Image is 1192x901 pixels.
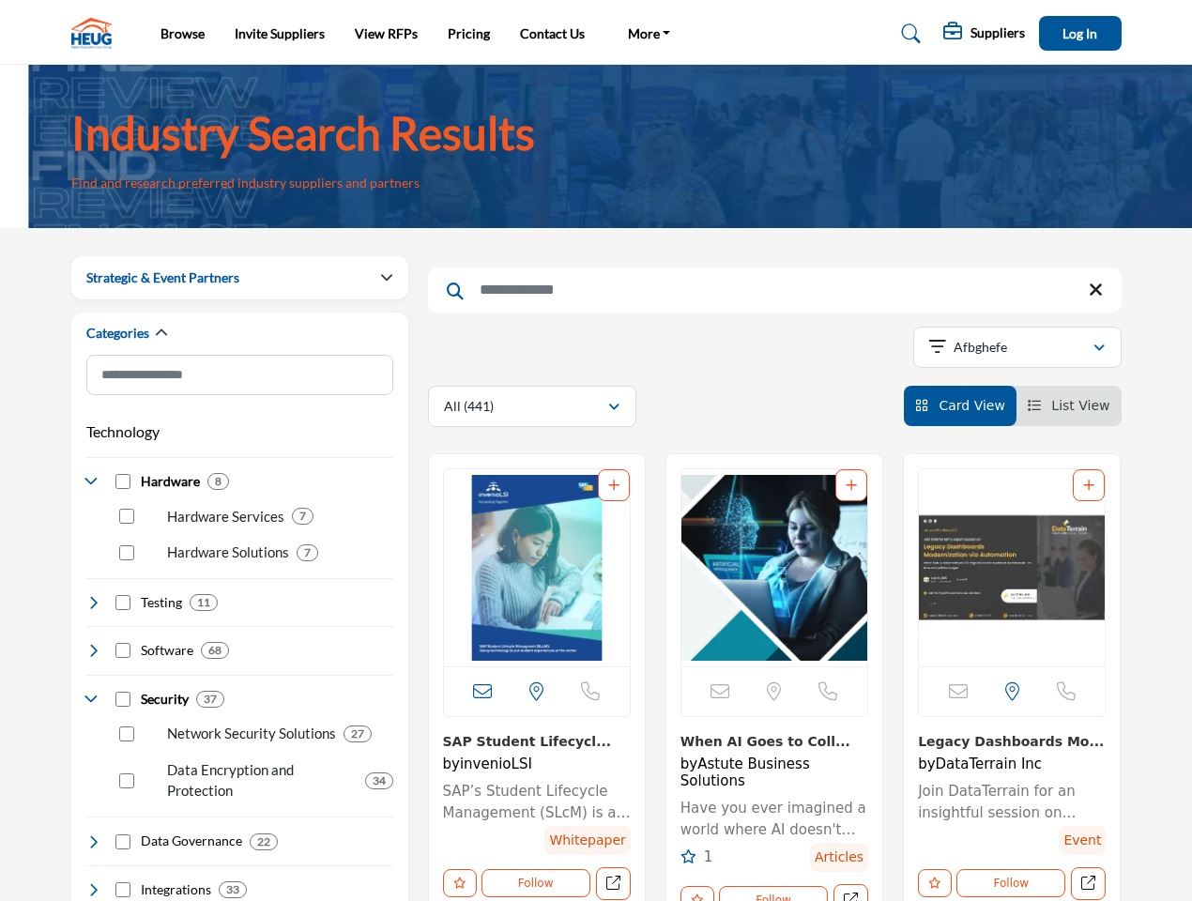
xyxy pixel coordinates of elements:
b: 68 [208,644,222,657]
p: All (441) [444,397,494,416]
a: Add To List For Resource [1083,478,1094,493]
div: 34 Results For Data Encryption and Protection [365,772,393,789]
button: All (441) [428,386,636,427]
img: Legacy Dashboards Modernization via Automation listing image [919,469,1105,666]
h2: Strategic & Event Partners [86,268,239,287]
input: Search Keyword [428,267,1122,313]
a: More [615,21,684,47]
a: Browse [160,25,205,41]
input: Search Category [86,355,393,395]
span: Articles [810,843,868,872]
input: Select Software checkbox [115,643,130,658]
img: SAP Student Lifecycle Management (SLcM): Using technology to put student experience at the center... [444,469,630,666]
b: 7 [304,546,311,559]
a: Invite Suppliers [235,25,325,41]
div: 37 Results For Security [196,691,224,708]
li: Card View [904,386,1016,426]
input: Select Security checkbox [115,692,130,707]
button: Like Resources [443,869,477,897]
a: Join DataTerrain for an insightful session on "Legacy Dashboards Modernization via Automation" – ... [918,781,1106,823]
p: Find and research preferred industry suppliers and partners [71,174,420,192]
a: DataTerrain Inc [936,756,1043,772]
a: Open Resources [596,867,631,900]
a: invenioLSI [460,756,532,772]
h1: Industry Search Results [71,104,535,162]
h4: Software: Software solutions [141,641,193,660]
p: Hardware Services: Hardware Services [167,506,284,527]
img: Site Logo [71,18,121,49]
a: View details about inveniolsi [444,469,630,666]
h5: Suppliers [970,24,1025,41]
a: View List [1028,398,1110,413]
a: Contact Us [520,25,585,41]
p: Afbghefe [954,338,1007,357]
h4: Integrations: Seamless and efficient system integrations tailored for the educational domain, ens... [141,880,211,899]
p: Network Security Solutions: Ensure institutional cyber safety with top-tier network security solu... [167,723,336,744]
span: Log In [1062,25,1097,41]
button: Follow [956,869,1065,897]
b: 33 [226,883,239,896]
button: Technology [86,420,160,443]
b: 22 [257,835,270,848]
h4: Hardware: Hardware Solutions [141,472,200,491]
b: 27 [351,727,364,741]
input: Select Network Security Solutions checkbox [119,726,134,741]
input: Select Hardware Services checkbox [119,509,134,524]
div: 33 Results For Integrations [219,881,247,898]
span: 1 [704,848,713,865]
h2: Categories [86,324,149,343]
button: Log In [1039,16,1122,51]
input: Select Data Encryption and Protection checkbox [119,773,134,788]
p: Hardware Solutions: Hardware Solutions [167,542,289,563]
span: Event [1059,826,1106,855]
a: Add To List For Resource [608,478,619,493]
b: 34 [373,774,386,787]
span: Card View [939,398,1004,413]
a: View details about inveniolsi [443,734,612,749]
i: OpenSearch Data For Like and Follow [680,849,696,863]
h3: When AI Goes to College: The Revolutionary Role of Generative AI in Higher Education [680,731,868,751]
img: When AI Goes to College: The Revolutionary Role of Generative AI in Higher Education listing image [681,469,867,666]
a: Have you ever imagined a world where AI doesn't just assist in education but revolutionizes it? W... [680,798,868,840]
input: Select Testing checkbox [115,595,130,610]
p: Data Encryption and Protection: Safeguard sensitive data with state-of-the-art encryption and pro... [167,759,358,802]
a: Search [883,19,933,49]
a: View details about dataterrain-inc [919,469,1105,666]
h3: Legacy Dashboards Modernization via Automation [918,731,1106,751]
h4: Data Governance: Robust systems ensuring data accuracy, consistency, and security, upholding the ... [141,832,242,850]
div: 22 Results For Data Governance [250,833,278,850]
div: Suppliers [943,23,1025,45]
button: Afbghefe [913,327,1122,368]
a: View details about astute-business-solutions [680,734,850,749]
span: List View [1051,398,1109,413]
li: List View [1016,386,1122,426]
div: 7 Results For Hardware Services [292,508,313,525]
div: 8 Results For Hardware [207,473,229,490]
input: Select Hardware Solutions checkbox [119,545,134,560]
h4: by [443,756,631,772]
button: Follow [481,869,590,897]
div: 11 Results For Testing [190,594,218,611]
b: 37 [204,693,217,706]
input: Select Integrations checkbox [115,882,130,897]
a: SAP’s Student Lifecycle Management (SLcM) is a flexible, mature, and comprehensive Student Inform... [443,781,631,823]
h4: Testing: Testing [141,593,182,612]
input: Select Hardware checkbox [115,474,130,489]
a: View RFPs [355,25,418,41]
div: 27 Results For Network Security Solutions [344,725,372,742]
a: Pricing [448,25,490,41]
a: View details about astute-business-solutions [681,469,867,666]
b: 7 [299,510,306,523]
h4: by [918,756,1106,772]
h4: Security: Cutting-edge solutions ensuring the utmost protection of institutional data, preserving... [141,690,189,709]
a: Astute Business Solutions [680,756,810,789]
div: 68 Results For Software [201,642,229,659]
button: Like Resources [918,869,952,897]
input: Select Data Governance checkbox [115,834,130,849]
a: View Card [915,398,1005,413]
a: Add To List For Resource [846,478,857,493]
b: 11 [197,596,210,609]
b: 8 [215,475,222,488]
div: 7 Results For Hardware Solutions [297,544,318,561]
